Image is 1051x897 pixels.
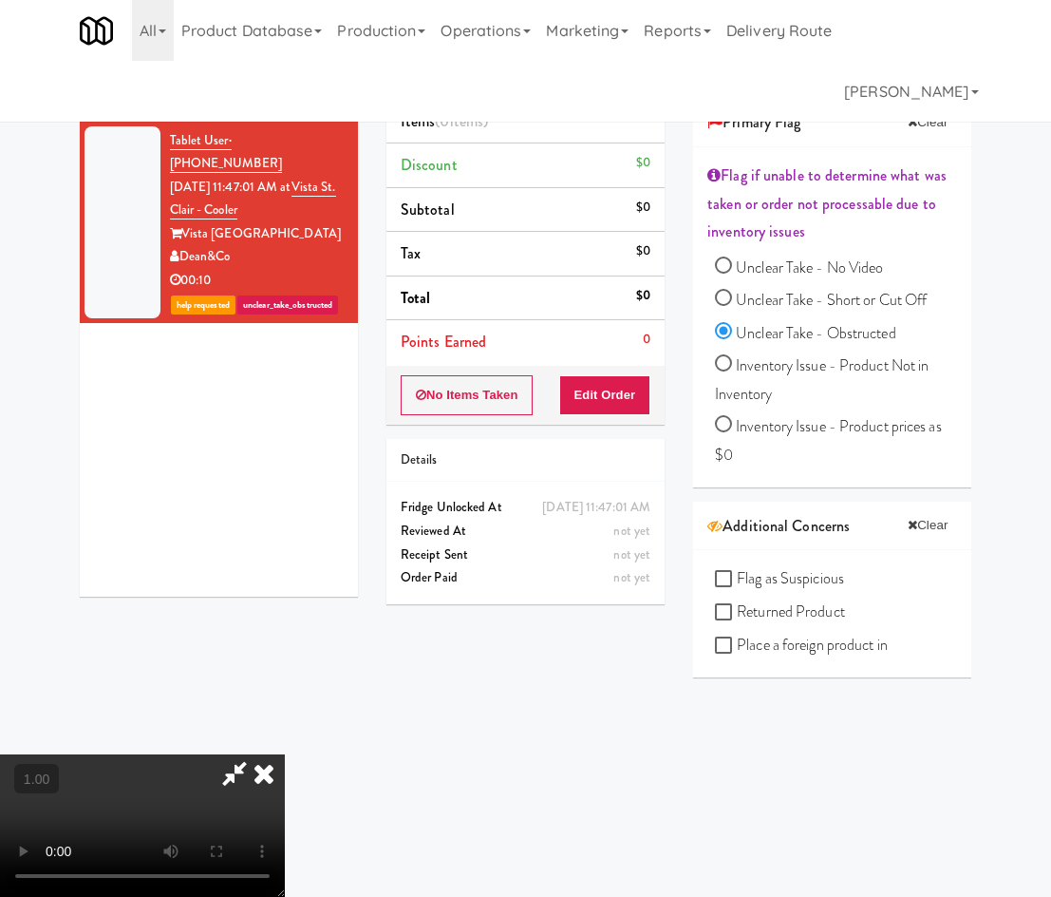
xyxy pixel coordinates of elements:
input: Flag as Suspicious [715,572,737,587]
input: Returned Product [715,605,737,620]
span: Points Earned [401,331,486,353]
input: Unclear Take - Short or Cut Off [715,292,732,309]
span: Tax [401,242,421,264]
span: [DATE] 11:47:01 AM at [170,178,291,196]
span: not yet [613,522,650,540]
input: Inventory Issue - Product prices as $0 [715,418,732,435]
span: Total [401,287,431,309]
div: [DATE] 11:47:01 AM [542,496,650,520]
span: Primary Flag [707,108,800,137]
span: Discount [401,154,458,176]
div: Reviewed At [401,520,650,544]
div: Receipt Sent [401,544,650,567]
input: Inventory Issue - Product Not in Inventory [715,357,732,374]
span: Inventory Issue - Product Not in Inventory [715,354,929,405]
button: No Items Taken [401,375,534,415]
div: 00:10 [170,269,344,293]
span: help requested [171,296,235,315]
span: Returned Product [737,601,845,622]
span: Items [401,110,488,132]
li: Tablet User· [PHONE_NUMBER][DATE] 11:47:01 AM atVista St. Clair - CoolerVista [GEOGRAPHIC_DATA]De... [80,122,358,324]
div: Vista [GEOGRAPHIC_DATA] [170,222,344,246]
div: Fridge Unlocked At [401,496,650,520]
button: Edit Order [559,375,651,415]
div: $0 [636,196,650,219]
span: Unclear Take - Obstructed [736,322,896,344]
input: Unclear Take - No Video [715,259,732,277]
div: Order Paid [401,566,650,590]
div: $0 [636,284,650,308]
button: Clear [898,511,957,540]
div: $0 [636,151,650,175]
span: Subtotal [401,199,455,220]
span: Unclear Take - No Video [736,257,883,278]
span: Place a foreign product in [737,634,888,656]
a: [PERSON_NAME] [836,61,985,122]
input: Place a foreign product in [715,639,737,654]
span: not yet [613,568,650,586]
span: unclear_take_obstructed [237,296,338,315]
div: $0 [636,239,650,263]
img: Micromart [80,14,113,48]
a: Tablet User· [PHONE_NUMBER] [170,131,282,174]
span: Inventory Issue - Product prices as $0 [715,415,942,466]
div: Dean&Co [170,245,344,269]
span: Unclear Take - Short or Cut Off [736,289,927,311]
ng-pluralize: items [450,110,484,132]
span: Additional Concerns [707,512,850,541]
span: (0 ) [435,110,488,132]
span: not yet [613,545,650,563]
div: 0 [643,328,650,352]
a: Vista St. Clair - Cooler [170,178,336,220]
span: Flag as Suspicious [737,567,844,589]
div: Flag if unable to determine what was taken or order not processable due to inventory issues [707,162,957,246]
div: Details [401,448,650,472]
button: Clear [898,108,957,137]
input: Unclear Take - Obstructed [715,325,732,342]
